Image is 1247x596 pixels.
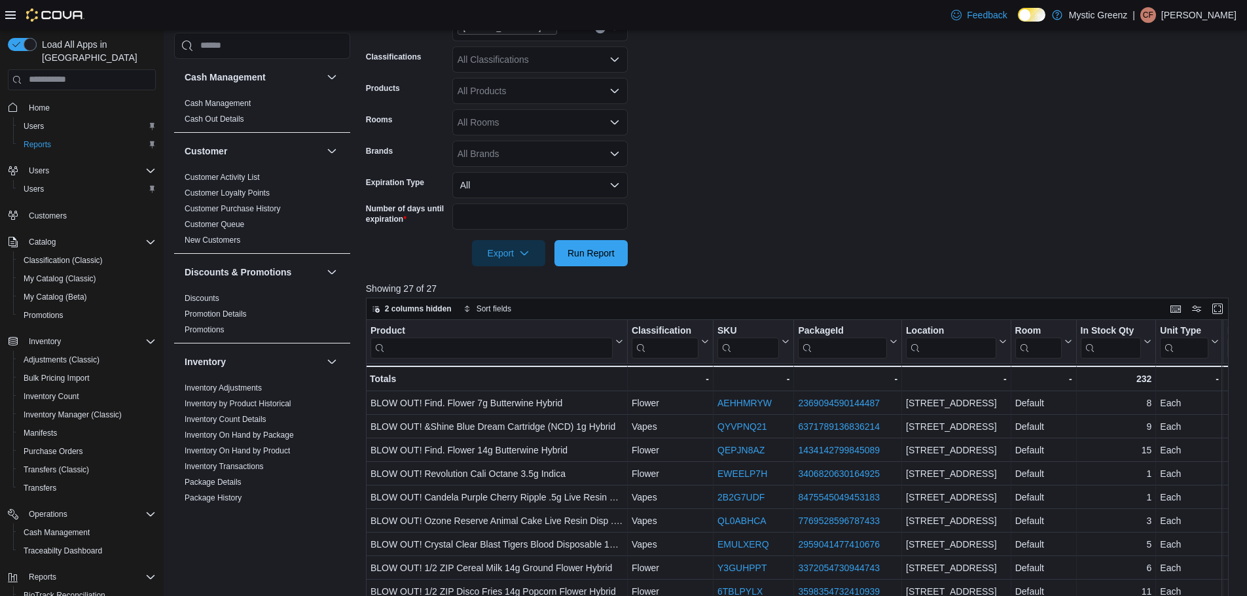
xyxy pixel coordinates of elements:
button: Open list of options [609,117,620,128]
a: My Catalog (Classic) [18,271,101,287]
div: Vapes [632,419,709,434]
button: Users [13,117,161,135]
span: 2 columns hidden [385,304,452,314]
a: EMULXERQ [717,539,769,550]
a: Cash Out Details [185,114,244,124]
span: Adjustments (Classic) [24,355,99,365]
button: Reports [3,568,161,586]
a: QEPJN8AZ [717,445,765,455]
span: Manifests [24,428,57,438]
span: Manifests [18,425,156,441]
span: Inventory Manager (Classic) [18,407,156,423]
button: 2 columns hidden [367,301,457,317]
a: AEHHMRYW [717,398,772,408]
div: 15 [1080,442,1151,458]
a: Feedback [946,2,1012,28]
button: Room [1015,324,1072,358]
span: Catalog [29,237,56,247]
a: Customer Activity List [185,173,260,182]
label: Products [366,83,400,94]
button: Product [370,324,623,358]
a: Manifests [18,425,62,441]
span: Classification (Classic) [24,255,103,266]
div: 9 [1080,419,1151,434]
span: Transfers [18,480,156,496]
span: Transfers (Classic) [18,462,156,478]
a: 2369094590144487 [798,398,880,408]
a: Customer Loyalty Points [185,188,270,198]
div: BLOW OUT! Ozone Reserve Animal Cake Live Resin Disp .5g Hybrid [370,513,623,529]
span: Bulk Pricing Import [18,370,156,386]
div: Cash Management [174,96,350,132]
div: - [717,371,789,387]
span: Cash Management [18,525,156,540]
div: Default [1015,513,1072,529]
button: Display options [1189,301,1204,317]
a: My Catalog (Beta) [18,289,92,305]
button: Catalog [3,233,161,251]
span: Users [18,181,156,197]
div: - [632,371,709,387]
div: Default [1015,560,1072,576]
a: 3406820630164925 [798,468,880,479]
a: Package Details [185,478,242,487]
span: Traceabilty Dashboard [18,543,156,559]
button: All [452,172,628,198]
div: Location [906,324,996,358]
div: Vapes [632,489,709,505]
button: My Catalog (Beta) [13,288,161,306]
a: Promotions [185,325,225,334]
button: Location [906,324,1007,358]
a: Inventory Count Details [185,415,266,424]
div: BLOW OUT! &Shine Blue Dream Cartridge (NCD) 1g Hybrid [370,419,623,434]
button: Traceabilty Dashboard [13,542,161,560]
span: Customers [29,211,67,221]
div: 6 [1080,560,1151,576]
div: - [1015,371,1072,387]
span: Operations [24,506,156,522]
span: Load All Apps in [GEOGRAPHIC_DATA] [37,38,156,64]
label: Number of days until expiration [366,203,447,224]
div: - [798,371,897,387]
button: Inventory Count [13,387,161,406]
button: In Stock Qty [1080,324,1151,358]
span: CF [1143,7,1153,23]
div: [STREET_ADDRESS] [906,442,1007,458]
a: 7769528596787433 [798,516,880,526]
a: Discounts [185,294,219,303]
label: Rooms [366,114,393,125]
button: Open list of options [609,54,620,65]
div: Totals [370,371,623,387]
div: Default [1015,395,1072,411]
span: Home [29,103,50,113]
span: My Catalog (Beta) [24,292,87,302]
div: Classification [632,324,698,337]
button: Open list of options [609,86,620,96]
span: My Catalog (Beta) [18,289,156,305]
span: Inventory Transactions [185,461,264,472]
span: Reports [18,137,156,152]
div: 1 [1080,466,1151,482]
input: Dark Mode [1018,8,1045,22]
div: Location [906,324,996,337]
div: Default [1015,442,1072,458]
a: QL0ABHCA [717,516,767,526]
a: Promotions [18,307,69,323]
a: Purchase Orders [18,444,88,459]
div: 5 [1080,536,1151,552]
a: Classification (Classic) [18,253,108,268]
div: Flower [632,466,709,482]
button: Inventory [24,334,66,349]
span: Cash Management [24,527,90,538]
span: Run Report [568,247,615,260]
span: Promotions [24,310,63,321]
a: Transfers [18,480,62,496]
button: My Catalog (Classic) [13,270,161,288]
button: Users [24,163,54,179]
button: Cash Management [324,69,340,85]
h3: Inventory [185,355,226,368]
a: Inventory Transactions [185,462,264,471]
span: Reports [29,572,56,582]
div: Each [1160,489,1219,505]
button: Inventory Manager (Classic) [13,406,161,424]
